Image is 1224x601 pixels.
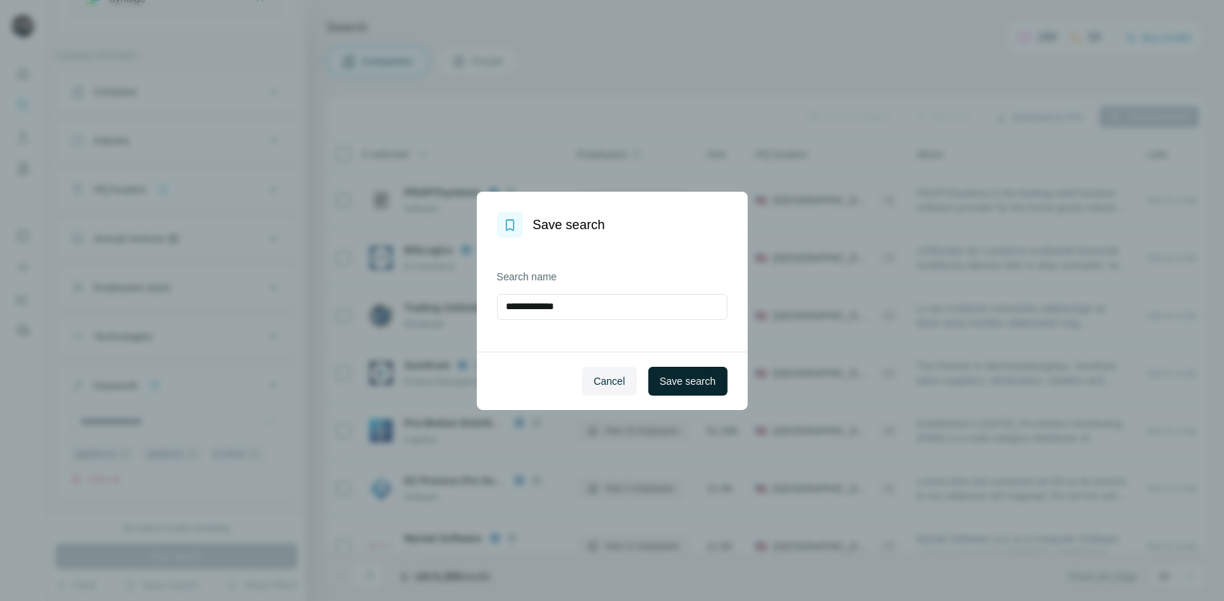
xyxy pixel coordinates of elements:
[660,374,716,388] span: Save search
[533,215,605,235] h1: Save search
[582,367,637,396] button: Cancel
[497,270,728,284] label: Search name
[648,367,728,396] button: Save search
[594,374,625,388] span: Cancel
